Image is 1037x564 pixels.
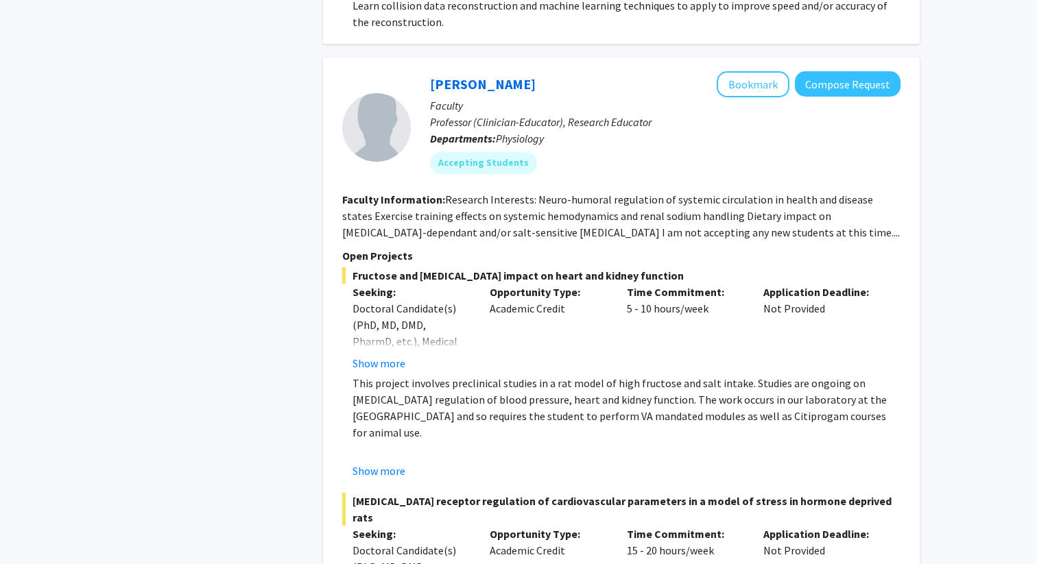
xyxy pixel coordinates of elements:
iframe: Chat [10,502,58,554]
p: Opportunity Type: [490,526,606,542]
button: Show more [353,463,405,479]
p: Time Commitment: [627,526,743,542]
div: Not Provided [753,284,890,371]
p: Open Projects [342,247,901,264]
button: Add Rossi Noreen to Bookmarks [717,71,789,97]
div: Doctoral Candidate(s) (PhD, MD, DMD, PharmD, etc.), Medical Resident(s) / Medical Fellow(s) [353,300,469,382]
p: Faculty [430,97,901,114]
button: Compose Request to Rossi Noreen [795,71,901,97]
div: Academic Credit [479,284,617,371]
span: [MEDICAL_DATA] receptor regulation of cardiovascular parameters in a model of stress in hormone d... [342,493,901,526]
fg-read-more: Research Interests: Neuro-humoral regulation of systemic circulation in health and disease states... [342,193,900,239]
b: Faculty Information: [342,193,445,206]
a: [PERSON_NAME] [430,75,536,93]
p: Application Deadline: [763,526,880,542]
p: Professor (Clinician-Educator), Research Educator [430,114,901,130]
span: Physiology [496,132,544,145]
p: Seeking: [353,284,469,300]
p: Opportunity Type: [490,284,606,300]
mat-chip: Accepting Students [430,152,537,174]
button: Show more [353,355,405,371]
p: Application Deadline: [763,284,880,300]
b: Departments: [430,132,496,145]
p: Seeking: [353,526,469,542]
span: Fructose and [MEDICAL_DATA] impact on heart and kidney function [342,267,901,284]
p: Time Commitment: [627,284,743,300]
p: This project involves preclinical studies in a rat model of high fructose and salt intake. Studie... [353,375,901,441]
div: 5 - 10 hours/week [617,284,754,371]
